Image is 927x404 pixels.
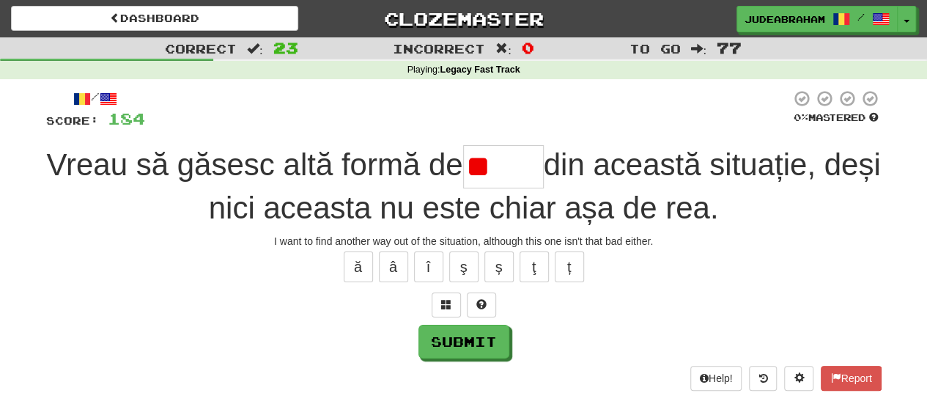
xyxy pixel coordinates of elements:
[857,12,865,22] span: /
[440,65,520,75] strong: Legacy Fast Track
[749,366,777,391] button: Round history (alt+y)
[495,43,511,55] span: :
[520,251,549,282] button: ţ
[11,6,298,31] a: Dashboard
[629,41,680,56] span: To go
[209,147,881,225] span: din această situație, deși nici aceasta nu este chiar așa de rea.
[821,366,881,391] button: Report
[555,251,584,282] button: ț
[467,293,496,317] button: Single letter hint - you only get 1 per sentence and score half the points! alt+h
[379,251,408,282] button: â
[522,39,534,56] span: 0
[344,251,373,282] button: ă
[736,6,898,32] a: judeabraham /
[46,147,462,182] span: Vreau să găsesc altă formă de
[320,6,607,32] a: Clozemaster
[418,325,509,359] button: Submit
[165,41,237,56] span: Correct
[690,366,742,391] button: Help!
[108,109,145,128] span: 184
[745,12,825,26] span: judeabraham
[273,39,298,56] span: 23
[791,111,882,125] div: Mastered
[794,111,808,123] span: 0 %
[432,293,461,317] button: Switch sentence to multiple choice alt+p
[46,114,99,127] span: Score:
[690,43,706,55] span: :
[247,43,263,55] span: :
[393,41,485,56] span: Incorrect
[46,234,882,249] div: I want to find another way out of the situation, although this one isn't that bad either.
[449,251,479,282] button: ş
[46,89,145,108] div: /
[484,251,514,282] button: ș
[414,251,443,282] button: î
[717,39,742,56] span: 77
